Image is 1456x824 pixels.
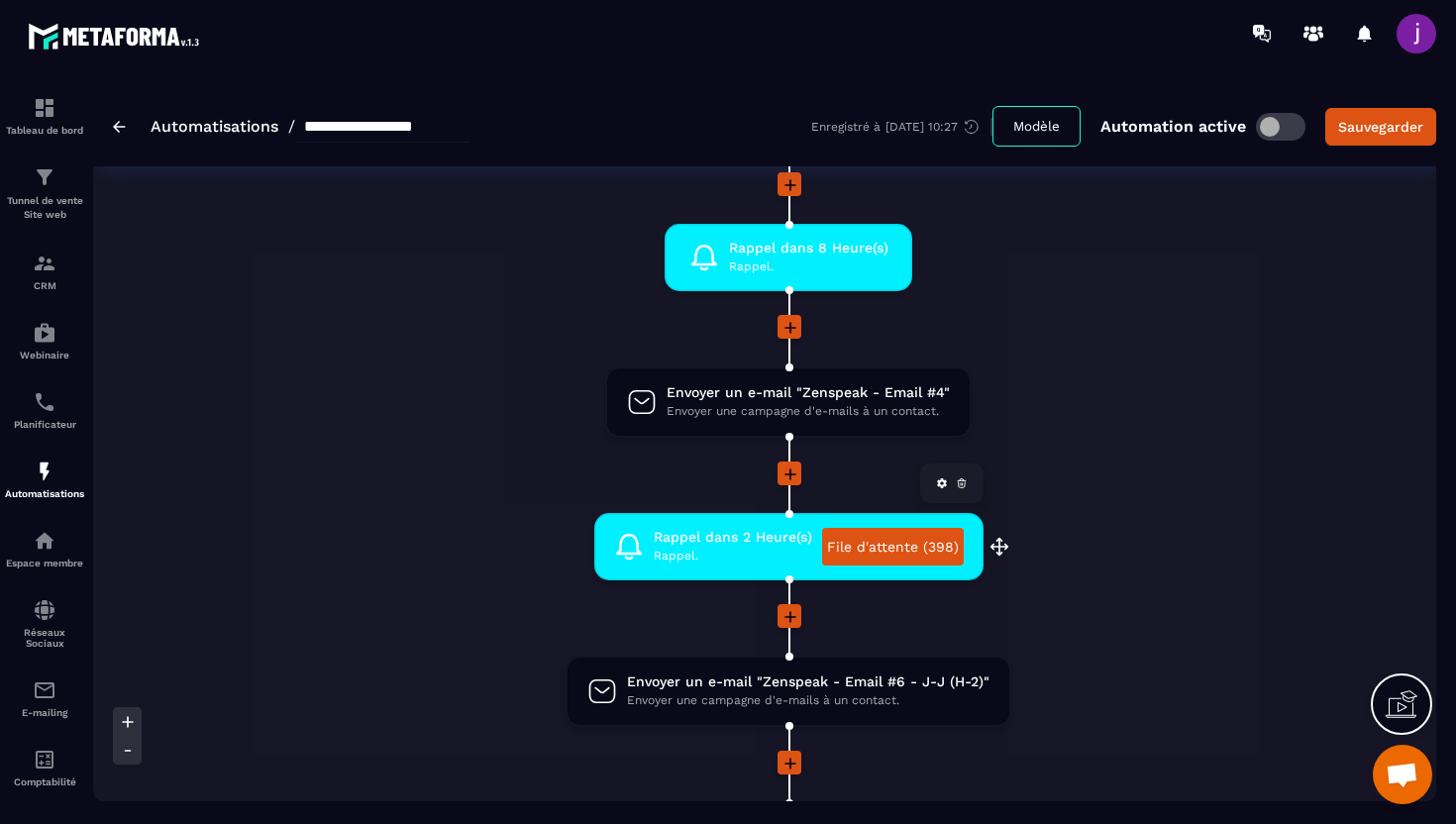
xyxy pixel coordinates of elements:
[5,194,84,222] p: Tunnel de vente Site web
[113,121,126,133] img: arrow
[5,125,84,136] p: Tableau de bord
[5,583,84,664] a: social-networksocial-networkRéseaux Sociaux
[1338,117,1423,137] div: Sauvegarder
[627,672,989,691] span: Envoyer un e-mail "Zenspeak - Email #6 - J-J (H-2)"
[33,96,56,120] img: formation
[5,488,84,499] p: Automatisations
[822,528,964,566] a: File d'attente (398)
[5,733,84,802] a: accountantaccountantComptabilité
[33,748,56,772] img: accountant
[627,691,989,710] span: Envoyer une campagne d'e-mails à un contact.
[5,81,84,151] a: formationformationTableau de bord
[667,402,950,421] span: Envoyer une campagne d'e-mails à un contact.
[5,514,84,583] a: automationsautomationsEspace membre
[33,165,56,189] img: formation
[5,558,84,568] p: Espace membre
[33,321,56,345] img: automations
[5,419,84,430] p: Planificateur
[5,776,84,787] p: Comptabilité
[1373,745,1432,804] div: Ouvrir le chat
[5,664,84,733] a: emailemailE-mailing
[5,350,84,360] p: Webinaire
[5,445,84,514] a: automationsautomationsAutomatisations
[33,678,56,702] img: email
[5,627,84,649] p: Réseaux Sociaux
[5,151,84,237] a: formationformationTunnel de vente Site web
[151,117,278,136] a: Automatisations
[729,239,888,257] span: Rappel dans 8 Heure(s)
[5,280,84,291] p: CRM
[811,118,992,136] div: Enregistré à
[654,547,812,566] span: Rappel.
[5,707,84,718] p: E-mailing
[33,390,56,414] img: scheduler
[33,460,56,483] img: automations
[33,529,56,553] img: automations
[33,598,56,622] img: social-network
[1325,108,1436,146] button: Sauvegarder
[992,106,1081,147] button: Modèle
[5,306,84,375] a: automationsautomationsWebinaire
[33,252,56,275] img: formation
[654,528,812,547] span: Rappel dans 2 Heure(s)
[288,117,295,136] span: /
[885,120,958,134] p: [DATE] 10:27
[729,257,888,276] span: Rappel.
[5,375,84,445] a: schedulerschedulerPlanificateur
[5,237,84,306] a: formationformationCRM
[667,383,950,402] span: Envoyer un e-mail "Zenspeak - Email #4"
[1100,117,1246,136] p: Automation active
[28,18,206,54] img: logo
